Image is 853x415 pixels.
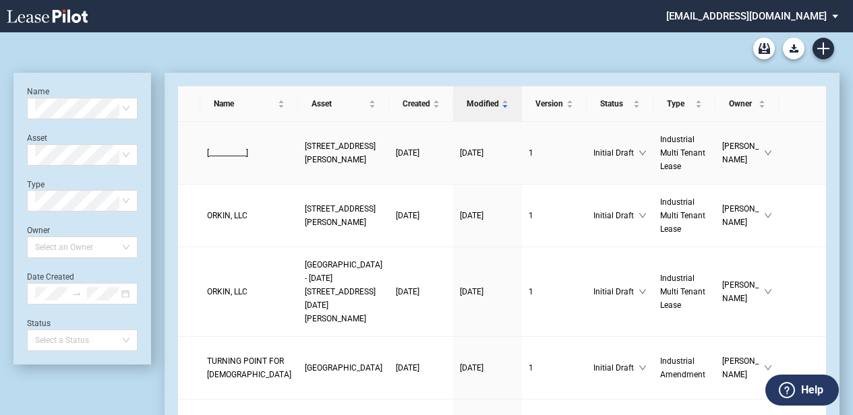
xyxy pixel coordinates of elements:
[207,356,291,379] span: TURNING POINT FOR GOD
[460,148,483,158] span: [DATE]
[535,97,564,110] span: Version
[460,209,515,222] a: [DATE]
[396,209,446,222] a: [DATE]
[779,38,808,59] md-menu: Download Blank Form List
[27,87,49,96] label: Name
[207,211,247,220] span: ORKIN, LLC
[305,363,382,373] span: Dupont Industrial Center
[27,133,47,143] label: Asset
[460,361,515,375] a: [DATE]
[453,86,522,122] th: Modified
[722,202,765,229] span: [PERSON_NAME]
[529,148,533,158] span: 1
[298,86,389,122] th: Asset
[660,135,705,171] span: Industrial Multi Tenant Lease
[660,356,705,379] span: Industrial Amendment
[529,211,533,220] span: 1
[660,354,709,381] a: Industrial Amendment
[653,86,715,122] th: Type
[639,288,647,296] span: down
[207,146,291,160] a: [___________]
[207,209,291,222] a: ORKIN, LLC
[214,97,275,110] span: Name
[460,285,515,298] a: [DATE]
[403,97,430,110] span: Created
[801,381,823,399] label: Help
[722,278,765,305] span: [PERSON_NAME]
[764,364,772,372] span: down
[207,285,291,298] a: ORKIN, LLC
[660,133,709,173] a: Industrial Multi Tenant Lease
[593,285,639,298] span: Initial Draft
[587,86,653,122] th: Status
[529,285,580,298] a: 1
[715,86,780,122] th: Owner
[764,149,772,157] span: down
[813,38,834,59] a: Create new document
[396,285,446,298] a: [DATE]
[305,260,382,323] span: San Leandro Industrial Park - 1645-1655 Alvarado Street
[639,149,647,157] span: down
[529,287,533,296] span: 1
[467,97,499,110] span: Modified
[396,287,419,296] span: [DATE]
[72,289,82,298] span: to
[27,180,45,189] label: Type
[529,363,533,373] span: 1
[200,86,298,122] th: Name
[722,354,765,381] span: [PERSON_NAME]
[312,97,366,110] span: Asset
[305,258,382,325] a: [GEOGRAPHIC_DATA] - [DATE][STREET_ADDRESS][DATE][PERSON_NAME]
[396,363,419,373] span: [DATE]
[305,141,376,164] span: 100 Anderson Avenue
[305,204,376,227] span: 268 & 270 Lawrence Avenue
[753,38,775,59] a: Archive
[660,197,705,234] span: Industrial Multi Tenant Lease
[783,38,804,59] button: Download Blank Form
[722,139,765,166] span: [PERSON_NAME]
[396,146,446,160] a: [DATE]
[660,274,705,310] span: Industrial Multi Tenant Lease
[305,202,382,229] a: [STREET_ADDRESS][PERSON_NAME]
[305,361,382,375] a: [GEOGRAPHIC_DATA]
[593,146,639,160] span: Initial Draft
[639,212,647,220] span: down
[529,361,580,375] a: 1
[460,363,483,373] span: [DATE]
[529,209,580,222] a: 1
[72,289,82,298] span: swap-right
[27,226,50,235] label: Owner
[600,97,630,110] span: Status
[389,86,453,122] th: Created
[460,146,515,160] a: [DATE]
[396,211,419,220] span: [DATE]
[522,86,587,122] th: Version
[529,146,580,160] a: 1
[207,354,291,381] a: TURNING POINT FOR [DEMOGRAPHIC_DATA]
[460,287,483,296] span: [DATE]
[27,272,74,282] label: Date Created
[207,287,247,296] span: ORKIN, LLC
[729,97,757,110] span: Owner
[207,148,248,158] span: [___________]
[639,364,647,372] span: down
[396,361,446,375] a: [DATE]
[660,272,709,312] a: Industrial Multi Tenant Lease
[765,375,839,406] button: Help
[764,288,772,296] span: down
[660,195,709,236] a: Industrial Multi Tenant Lease
[764,212,772,220] span: down
[593,361,639,375] span: Initial Draft
[460,211,483,220] span: [DATE]
[27,319,51,328] label: Status
[667,97,693,110] span: Type
[593,209,639,222] span: Initial Draft
[396,148,419,158] span: [DATE]
[305,139,382,166] a: [STREET_ADDRESS][PERSON_NAME]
